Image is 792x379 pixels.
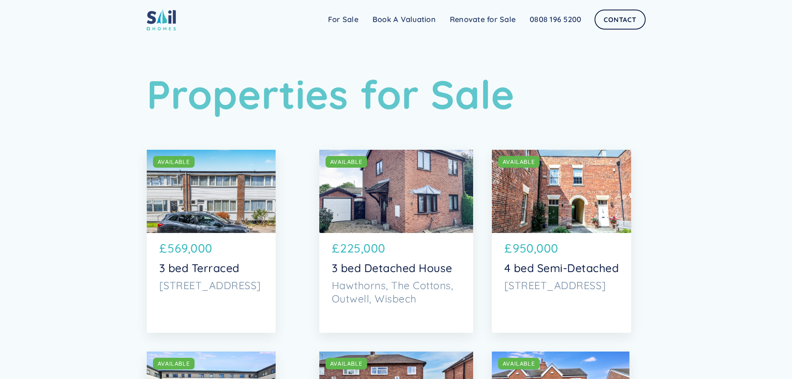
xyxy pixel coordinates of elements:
p: [STREET_ADDRESS] [159,279,263,292]
img: sail home logo colored [147,8,176,30]
div: AVAILABLE [330,158,363,166]
p: 225,000 [340,239,385,257]
a: AVAILABLE£950,0004 bed Semi-Detached[STREET_ADDRESS] [492,150,632,333]
div: AVAILABLE [503,158,535,166]
p: 3 bed Terraced [159,261,263,275]
p: 4 bed Semi-Detached [504,261,619,275]
p: £ [504,239,512,257]
a: AVAILABLE£569,0003 bed Terraced[STREET_ADDRESS] [147,150,276,333]
p: £ [332,239,340,257]
div: AVAILABLE [330,359,363,368]
a: AVAILABLE£225,0003 bed Detached HouseHawthorns, The Cottons, Outwell, Wisbech [319,150,473,333]
div: AVAILABLE [503,359,535,368]
div: AVAILABLE [158,359,190,368]
a: Contact [595,10,645,30]
div: AVAILABLE [158,158,190,166]
a: Renovate for Sale [443,11,523,28]
p: 950,000 [513,239,558,257]
h1: Properties for Sale [147,71,646,118]
a: Book A Valuation [365,11,443,28]
p: 569,000 [168,239,212,257]
p: 3 bed Detached House [332,261,461,275]
p: [STREET_ADDRESS] [504,279,619,292]
p: Hawthorns, The Cottons, Outwell, Wisbech [332,279,461,305]
p: £ [159,239,167,257]
a: 0808 196 5200 [523,11,588,28]
a: For Sale [321,11,365,28]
